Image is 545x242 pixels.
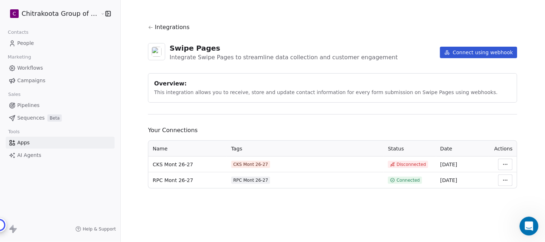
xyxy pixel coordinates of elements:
[123,184,135,196] button: Send a message…
[520,217,539,236] iframe: Intercom live chat
[22,9,99,18] span: Chitrakoota Group of Institutions
[231,146,243,152] span: Tags
[83,226,116,232] span: Help & Support
[6,149,115,161] a: AI Agents
[6,85,138,94] div: [DATE]
[153,161,193,168] span: CKS Mont 26-27
[35,4,82,9] h1: [PERSON_NAME]
[34,187,40,193] button: Upload attachment
[440,177,457,183] span: [DATE]
[148,126,517,135] span: Your Connections
[388,146,404,152] span: Status
[5,3,18,17] button: go back
[11,43,112,57] div: It seems that the issue was successfully resolved from your end.
[35,9,86,16] p: Active in the last 15m
[17,39,34,47] span: People
[26,94,138,178] div: But leads are not getting into swipeone tool, it get failed for real time leads.
[9,8,95,20] button: CChitrakoota Group of Institutions
[153,177,193,184] span: RPC Mont 26-27
[5,27,32,38] span: Contacts
[494,146,513,152] span: Actions
[440,162,457,167] span: [DATE]
[170,43,398,53] div: Swipe Pages
[5,52,34,62] span: Marketing
[13,10,16,17] span: C
[234,177,268,183] div: RPC Mont 26-27
[11,187,17,193] button: Emoji picker
[17,139,30,146] span: Apps
[148,23,517,32] a: Integrations
[20,4,32,15] img: Profile image for Mrinal
[6,62,115,74] a: Workflows
[154,79,511,88] div: Overview:
[17,114,45,122] span: Sequences
[5,126,23,137] span: Tools
[170,53,398,62] div: Integrate Swipe Pages to streamline data collection and customer engagement
[153,146,167,152] span: Name
[6,172,138,184] textarea: Message…
[154,89,498,95] span: This integration allows you to receive, store and update contact information for every form submi...
[32,160,132,174] div: But leads are not getting into swipeone tool, it get failed for real time leads.
[75,226,116,232] a: Help & Support
[17,64,43,72] span: Workflows
[6,99,115,111] a: Pipelines
[397,162,426,167] span: Disconnected
[17,152,41,159] span: AI Agents
[6,75,115,87] a: Campaigns
[6,137,115,149] a: Apps
[6,37,115,49] a: People
[11,61,112,75] div: Please let me know if you continue to face any issues with it.
[440,47,518,58] button: Connect using webhook
[155,23,190,32] span: Integrations
[397,177,420,183] span: Connected
[5,89,24,100] span: Sales
[440,146,452,152] span: Date
[152,47,162,57] img: swipepages.svg
[17,102,40,109] span: Pipelines
[6,94,138,184] div: Arun says…
[47,115,62,122] span: Beta
[112,3,126,17] button: Home
[17,77,45,84] span: Campaigns
[126,3,139,16] div: Close
[46,187,51,193] button: Start recording
[6,112,115,124] a: SequencesBeta
[234,162,268,167] div: CKS Mont 26-27
[23,187,28,193] button: Gif picker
